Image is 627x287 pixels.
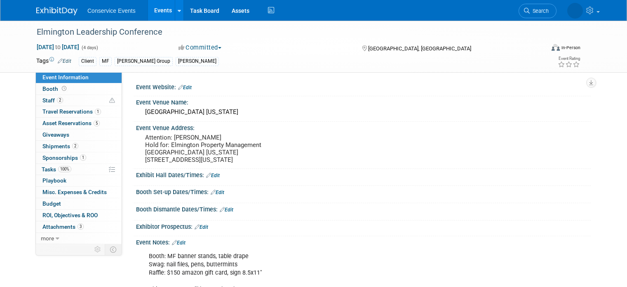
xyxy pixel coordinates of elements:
[567,3,583,19] img: Abby Reaves
[36,129,122,140] a: Giveaways
[36,83,122,95] a: Booth
[58,166,71,172] span: 100%
[176,57,219,66] div: [PERSON_NAME]
[220,207,233,213] a: Edit
[368,45,471,52] span: [GEOGRAPHIC_DATA], [GEOGRAPHIC_DATA]
[42,85,68,92] span: Booth
[36,7,77,15] img: ExhibitDay
[34,25,534,40] div: Elmington Leadership Conference
[95,109,101,115] span: 1
[36,106,122,117] a: Travel Reservations1
[36,175,122,186] a: Playbook
[136,203,591,214] div: Booth Dismantle Dates/Times:
[41,235,54,242] span: more
[36,210,122,221] a: ROI, Objectives & ROO
[136,96,591,107] div: Event Venue Name:
[552,44,560,51] img: Format-Inperson.png
[54,44,62,50] span: to
[519,4,557,18] a: Search
[42,200,61,207] span: Budget
[57,97,63,103] span: 2
[60,85,68,92] span: Booth not reserved yet
[561,45,580,51] div: In-Person
[94,120,100,126] span: 5
[36,233,122,244] a: more
[80,154,86,161] span: 1
[36,164,122,175] a: Tasks100%
[178,85,192,90] a: Edit
[142,106,585,119] div: [GEOGRAPHIC_DATA] [US_STATE]
[87,7,136,14] span: Conservice Events
[42,108,101,115] span: Travel Reservations
[42,74,89,81] span: Event Information
[115,57,173,66] div: [PERSON_NAME] Group
[36,118,122,129] a: Asset Reservations5
[79,57,96,66] div: Client
[500,43,580,55] div: Event Format
[81,45,98,50] span: (4 days)
[530,8,549,14] span: Search
[136,122,591,132] div: Event Venue Address:
[172,240,186,246] a: Edit
[77,223,84,230] span: 3
[42,143,78,149] span: Shipments
[36,221,122,232] a: Attachments3
[145,134,317,164] pre: Attention: [PERSON_NAME] Hold for: Elmington Property Management [GEOGRAPHIC_DATA] [US_STATE] [ST...
[42,120,100,126] span: Asset Reservations
[558,57,580,61] div: Event Rating
[99,57,112,66] div: MF
[136,236,591,247] div: Event Notes:
[211,190,224,195] a: Edit
[42,223,84,230] span: Attachments
[136,221,591,231] div: Exhibitor Prospectus:
[72,143,78,149] span: 2
[36,152,122,164] a: Sponsorships1
[42,177,66,184] span: Playbook
[109,97,115,104] span: Potential Scheduling Conflict -- at least one attendee is tagged in another overlapping event.
[42,97,63,104] span: Staff
[136,169,591,180] div: Exhibit Hall Dates/Times:
[206,173,220,178] a: Edit
[136,186,591,197] div: Booth Set-up Dates/Times:
[36,198,122,209] a: Budget
[36,72,122,83] a: Event Information
[105,244,122,255] td: Toggle Event Tabs
[42,154,86,161] span: Sponsorships
[136,81,591,92] div: Event Website:
[176,43,225,52] button: Committed
[58,58,71,64] a: Edit
[36,187,122,198] a: Misc. Expenses & Credits
[91,244,105,255] td: Personalize Event Tab Strip
[195,224,208,230] a: Edit
[42,131,69,138] span: Giveaways
[36,57,71,66] td: Tags
[42,189,107,195] span: Misc. Expenses & Credits
[36,141,122,152] a: Shipments2
[42,166,71,173] span: Tasks
[36,43,80,51] span: [DATE] [DATE]
[36,95,122,106] a: Staff2
[42,212,98,218] span: ROI, Objectives & ROO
